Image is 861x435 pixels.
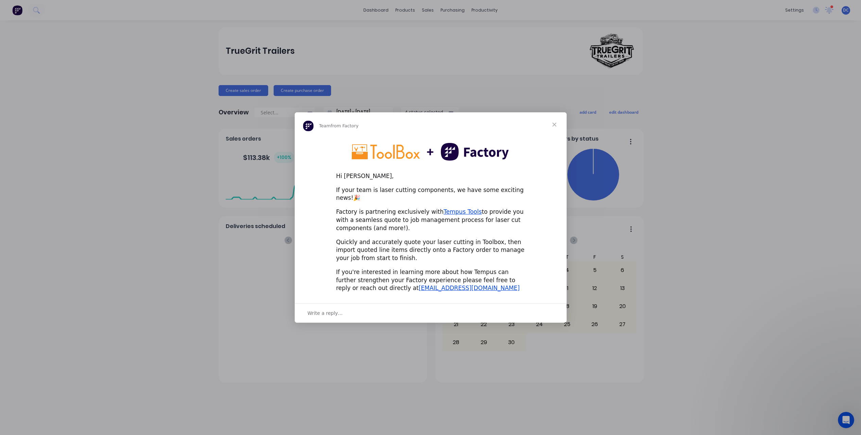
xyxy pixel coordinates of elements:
div: Hi [PERSON_NAME], [336,172,525,180]
div: Quickly and accurately quote your laser cutting in Toolbox, then import quoted line items directl... [336,238,525,262]
img: Profile image for Team [303,120,314,131]
a: [EMAIL_ADDRESS][DOMAIN_NAME] [419,285,520,291]
span: Team [319,123,331,128]
a: Tempus Tools [444,208,482,215]
div: Factory is partnering exclusively with to provide you with a seamless quote to job management pro... [336,208,525,232]
div: If your team is laser cutting components, we have some exciting news!🎉 [336,186,525,203]
span: Write a reply… [308,309,343,318]
span: from Factory [331,123,359,128]
span: Close [542,112,567,137]
div: If you're interested in learning more about how Tempus can further strengthen your Factory experi... [336,268,525,292]
div: Open conversation and reply [295,303,567,323]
